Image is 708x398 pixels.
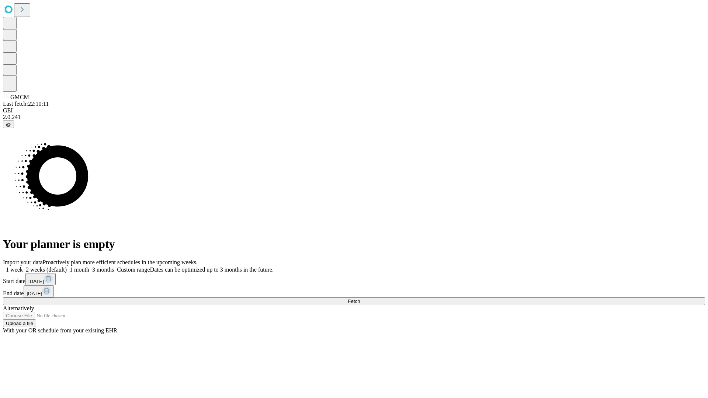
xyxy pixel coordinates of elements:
[92,266,114,273] span: 3 months
[3,121,14,128] button: @
[27,291,42,296] span: [DATE]
[3,273,705,285] div: Start date
[3,305,34,311] span: Alternatively
[28,279,44,284] span: [DATE]
[3,285,705,297] div: End date
[3,107,705,114] div: GEI
[3,101,49,107] span: Last fetch: 22:10:11
[3,327,117,334] span: With your OR schedule from your existing EHR
[150,266,274,273] span: Dates can be optimized up to 3 months in the future.
[25,273,56,285] button: [DATE]
[26,266,67,273] span: 2 weeks (default)
[117,266,150,273] span: Custom range
[3,114,705,121] div: 2.0.241
[348,298,360,304] span: Fetch
[70,266,89,273] span: 1 month
[6,122,11,127] span: @
[24,285,54,297] button: [DATE]
[3,259,43,265] span: Import your data
[3,320,36,327] button: Upload a file
[10,94,29,100] span: GMCM
[3,297,705,305] button: Fetch
[3,237,705,251] h1: Your planner is empty
[6,266,23,273] span: 1 week
[43,259,198,265] span: Proactively plan more efficient schedules in the upcoming weeks.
